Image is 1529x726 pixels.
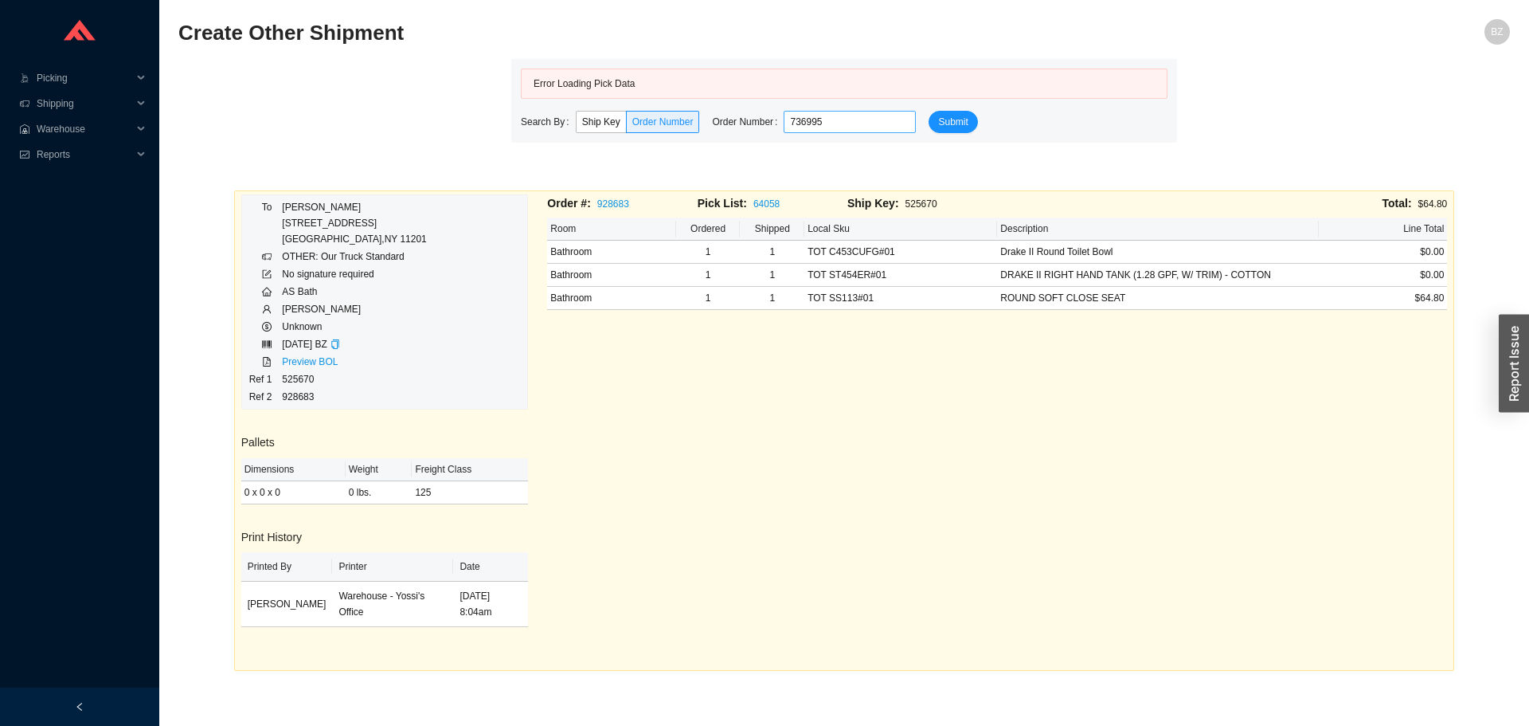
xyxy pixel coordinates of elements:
[547,241,675,264] td: Bathroom
[740,264,804,287] td: 1
[1319,287,1447,310] td: $64.80
[740,218,804,241] th: Shipped
[330,336,340,352] div: Copy
[632,116,694,128] span: Order Number
[997,218,1319,241] th: Description
[929,111,977,133] button: Submit
[241,458,346,481] th: Dimensions
[804,241,997,264] td: TOT C453CUFG#01
[332,552,453,582] th: Printer
[1382,197,1412,210] span: Total:
[248,198,282,248] td: To
[412,481,528,504] td: 125
[534,76,1155,92] div: Error Loading Pick Data
[282,339,327,350] span: [DATE] BZ
[282,356,338,367] a: Preview BOL
[75,702,84,712] span: left
[281,300,427,318] td: [PERSON_NAME]
[262,269,272,279] span: form
[997,194,1447,213] div: $64.80
[262,304,272,314] span: user
[938,114,968,130] span: Submit
[346,458,413,481] th: Weight
[281,265,427,283] td: No signature required
[346,481,413,504] td: 0 lbs.
[1491,19,1503,45] span: BZ
[241,481,346,504] td: 0 x 0 x 0
[453,582,528,627] td: [DATE] 8:04am
[412,458,528,481] th: Freight Class
[676,264,741,287] td: 1
[804,287,997,310] td: TOT SS113#01
[847,197,899,210] span: Ship Key:
[1319,241,1447,264] td: $0.00
[330,339,340,349] span: copy
[281,318,427,336] td: Unknown
[804,218,997,241] th: Local Sku
[1000,290,1316,306] div: ROUND SOFT CLOSE SEAT
[1000,267,1316,283] div: DRAKE II RIGHT HAND TANK (1.28 GPF, W/ TRIM) - COTTON
[37,116,132,142] span: Warehouse
[241,582,333,627] td: [PERSON_NAME]
[753,198,780,210] a: 64058
[847,194,997,213] div: 525670
[597,198,629,210] a: 928683
[676,218,741,241] th: Ordered
[281,371,427,388] td: 525670
[582,116,620,128] span: Ship Key
[241,552,333,582] th: Printed By
[676,287,741,310] td: 1
[804,264,997,287] td: TOT ST454ER#01
[1319,218,1447,241] th: Line Total
[547,218,675,241] th: Room
[241,528,529,547] h3: Print History
[262,357,272,367] span: file-pdf
[281,388,427,406] td: 928683
[1319,264,1447,287] td: $0.00
[547,197,590,210] span: Order #:
[676,241,741,264] td: 1
[262,339,272,349] span: barcode
[281,248,427,265] td: OTHER: Our Truck Standard
[262,322,272,332] span: dollar
[262,287,272,296] span: home
[19,150,30,159] span: fund
[37,65,132,91] span: Picking
[281,283,427,300] td: AS Bath
[37,142,132,167] span: Reports
[178,19,1177,47] h2: Create Other Shipment
[547,287,675,310] td: Bathroom
[248,371,282,388] td: Ref 1
[521,111,576,133] label: Search By
[248,388,282,406] td: Ref 2
[37,91,132,116] span: Shipping
[282,199,426,247] div: [PERSON_NAME] [STREET_ADDRESS] [GEOGRAPHIC_DATA] , NY 11201
[1000,244,1316,260] div: Drake II Round Toilet Bowl
[740,287,804,310] td: 1
[698,197,747,210] span: Pick List:
[241,434,529,452] h3: Pallets
[547,264,675,287] td: Bathroom
[712,111,784,133] label: Order Number
[453,552,528,582] th: Date
[740,241,804,264] td: 1
[332,582,453,627] td: Warehouse - Yossi's Office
